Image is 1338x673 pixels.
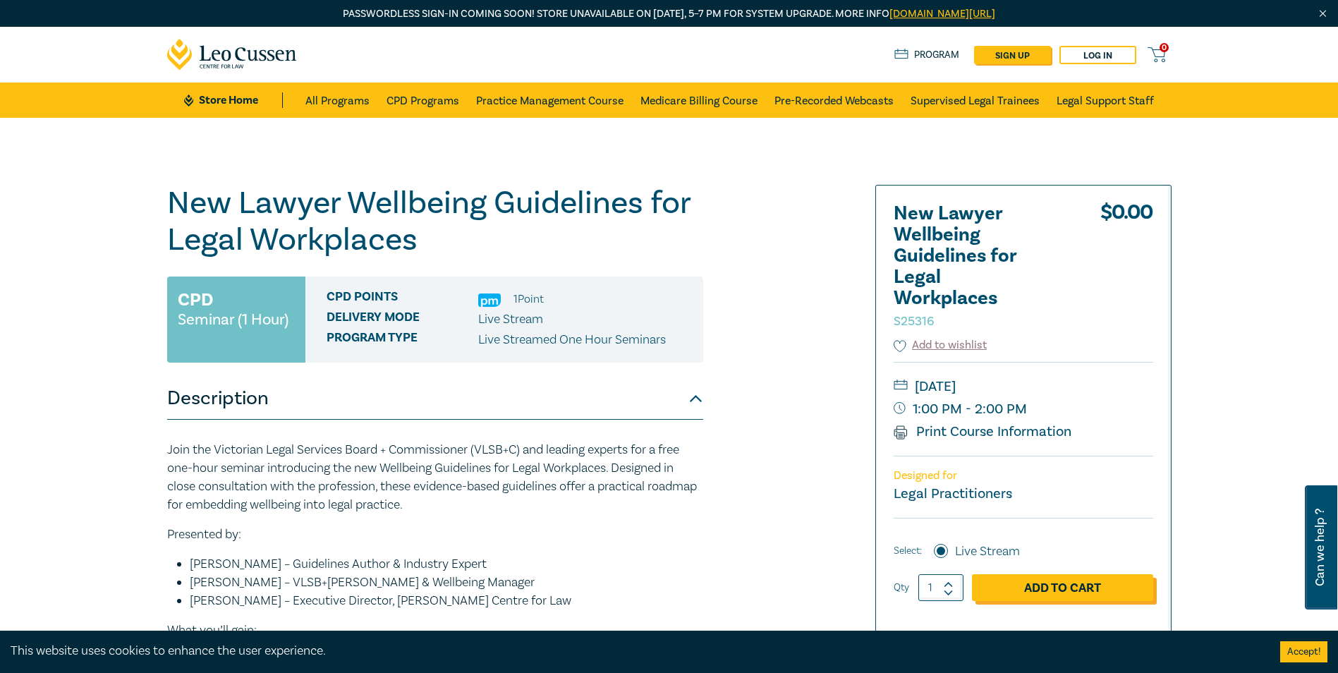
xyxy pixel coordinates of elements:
[974,46,1051,64] a: sign up
[894,580,909,595] label: Qty
[889,7,995,20] a: [DOMAIN_NAME][URL]
[894,47,960,63] a: Program
[476,83,624,118] a: Practice Management Course
[327,331,478,349] span: Program type
[894,543,922,559] span: Select:
[167,6,1172,22] p: Passwordless sign-in coming soon! Store unavailable on [DATE], 5–7 PM for system upgrade. More info
[1160,43,1169,52] span: 0
[894,375,1153,398] small: [DATE]
[387,83,459,118] a: CPD Programs
[1057,83,1154,118] a: Legal Support Staff
[184,92,282,108] a: Store Home
[167,185,703,258] h1: New Lawyer Wellbeing Guidelines for Legal Workplaces
[327,290,478,308] span: CPD Points
[513,290,544,308] li: 1 Point
[178,287,213,313] h3: CPD
[478,293,501,307] img: Practice Management & Business Skills
[190,555,703,574] li: [PERSON_NAME] – Guidelines Author & Industry Expert
[894,203,1049,330] h2: New Lawyer Wellbeing Guidelines for Legal Workplaces
[327,310,478,329] span: Delivery Mode
[955,542,1020,561] label: Live Stream
[478,311,543,327] span: Live Stream
[1280,641,1327,662] button: Accept cookies
[190,592,703,610] li: [PERSON_NAME] – Executive Director, [PERSON_NAME] Centre for Law
[167,377,703,420] button: Description
[178,313,288,327] small: Seminar (1 Hour)
[640,83,758,118] a: Medicare Billing Course
[478,331,666,349] p: Live Streamed One Hour Seminars
[167,441,703,514] p: Join the Victorian Legal Services Board + Commissioner (VLSB+C) and leading experts for a free on...
[1317,8,1329,20] img: Close
[1313,494,1327,601] span: Can we help ?
[894,337,987,353] button: Add to wishlist
[894,469,1153,483] p: Designed for
[894,485,1012,503] small: Legal Practitioners
[911,83,1040,118] a: Supervised Legal Trainees
[774,83,894,118] a: Pre-Recorded Webcasts
[1100,203,1153,337] div: $ 0.00
[190,574,703,592] li: [PERSON_NAME] – VLSB+[PERSON_NAME] & Wellbeing Manager
[894,313,934,329] small: S25316
[11,642,1259,660] div: This website uses cookies to enhance the user experience.
[918,574,963,601] input: 1
[1059,46,1136,64] a: Log in
[894,398,1153,420] small: 1:00 PM - 2:00 PM
[894,423,1072,441] a: Print Course Information
[167,526,703,544] p: Presented by:
[305,83,370,118] a: All Programs
[167,622,703,640] p: What you’ll gain:
[972,574,1153,601] a: Add to Cart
